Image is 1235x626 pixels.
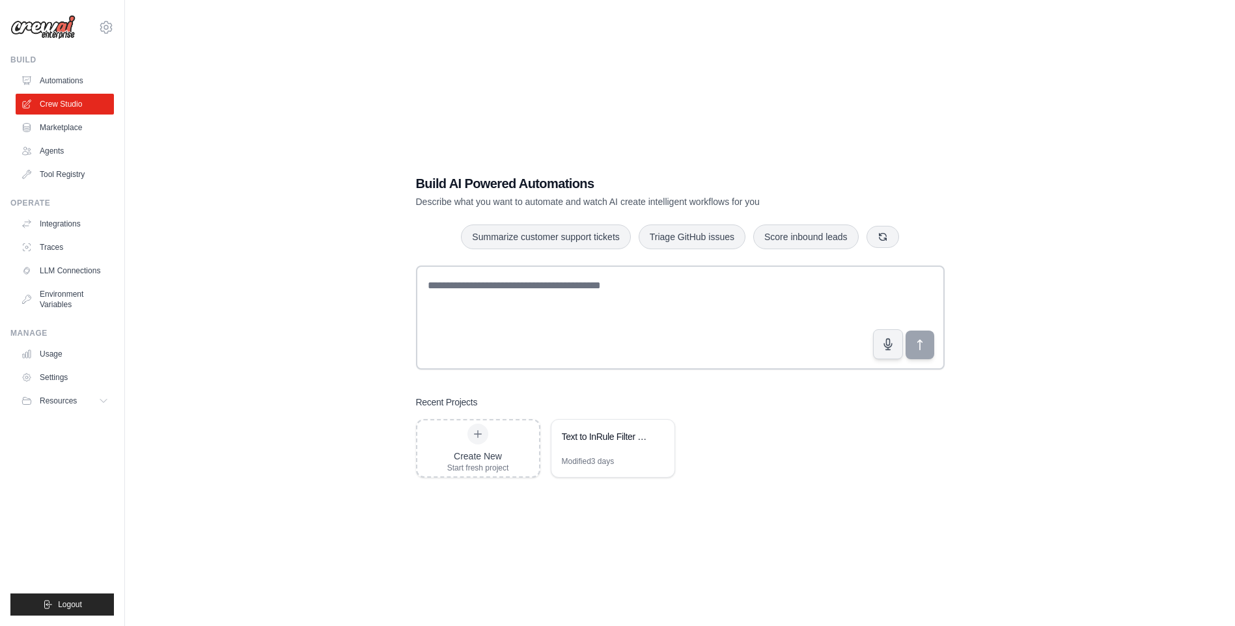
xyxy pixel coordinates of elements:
button: Score inbound leads [753,225,859,249]
a: Settings [16,367,114,388]
span: Logout [58,599,82,610]
button: Click to speak your automation idea [873,329,903,359]
img: Logo [10,15,76,40]
h3: Recent Projects [416,396,478,409]
a: Agents [16,141,114,161]
span: Resources [40,396,77,406]
button: Get new suggestions [867,226,899,248]
a: Usage [16,344,114,364]
a: Integrations [16,213,114,234]
a: Crew Studio [16,94,114,115]
a: Marketplace [16,117,114,138]
div: Operate [10,198,114,208]
div: Modified 3 days [562,456,615,467]
p: Describe what you want to automate and watch AI create intelligent workflows for you [416,195,853,208]
div: Start fresh project [447,463,509,473]
button: Logout [10,593,114,616]
button: Triage GitHub issues [639,225,745,249]
div: Create New [447,450,509,463]
a: Traces [16,237,114,258]
div: Manage [10,328,114,338]
button: Resources [16,390,114,411]
div: Text to InRule Filter Converter [562,430,651,443]
a: Tool Registry [16,164,114,185]
div: Build [10,55,114,65]
button: Summarize customer support tickets [461,225,630,249]
a: Environment Variables [16,284,114,315]
a: LLM Connections [16,260,114,281]
a: Automations [16,70,114,91]
h1: Build AI Powered Automations [416,174,853,193]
